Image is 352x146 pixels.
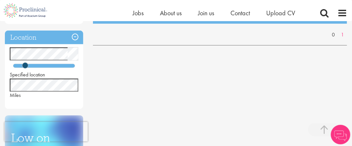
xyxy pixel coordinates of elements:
[266,9,295,17] a: Upload CV
[329,31,338,39] a: 0
[331,125,350,144] img: Chatbot
[160,9,182,17] a: About us
[5,31,83,45] h3: Location
[230,9,250,17] a: Contact
[5,122,88,141] iframe: reCAPTCHA
[10,92,21,99] span: Miles
[198,9,214,17] a: Join us
[133,9,144,17] a: Jobs
[10,71,45,78] span: Specified location
[338,31,347,39] a: 1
